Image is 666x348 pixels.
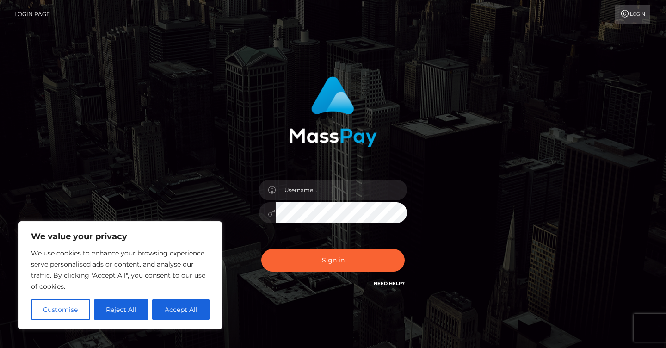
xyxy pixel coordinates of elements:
a: Need Help? [374,280,405,286]
button: Sign in [261,249,405,272]
a: Login [615,5,650,24]
p: We value your privacy [31,231,210,242]
p: We use cookies to enhance your browsing experience, serve personalised ads or content, and analys... [31,248,210,292]
button: Accept All [152,299,210,320]
div: We value your privacy [18,221,222,329]
input: Username... [276,180,407,200]
a: Login Page [14,5,50,24]
img: MassPay Login [289,76,377,147]
button: Customise [31,299,90,320]
button: Reject All [94,299,149,320]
